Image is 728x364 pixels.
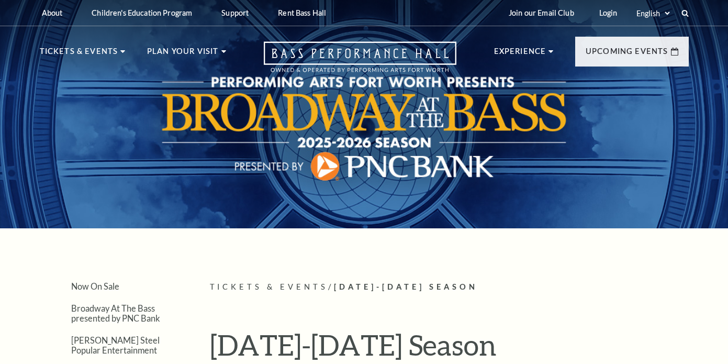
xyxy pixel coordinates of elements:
[278,8,326,17] p: Rent Bass Hall
[92,8,192,17] p: Children's Education Program
[221,8,249,17] p: Support
[210,282,329,291] span: Tickets & Events
[42,8,63,17] p: About
[494,45,546,64] p: Experience
[71,281,119,291] a: Now On Sale
[634,8,671,18] select: Select:
[586,45,668,64] p: Upcoming Events
[210,281,689,294] p: /
[334,282,478,291] span: [DATE]-[DATE] Season
[71,335,160,355] a: [PERSON_NAME] Steel Popular Entertainment
[71,303,160,323] a: Broadway At The Bass presented by PNC Bank
[40,45,118,64] p: Tickets & Events
[147,45,219,64] p: Plan Your Visit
